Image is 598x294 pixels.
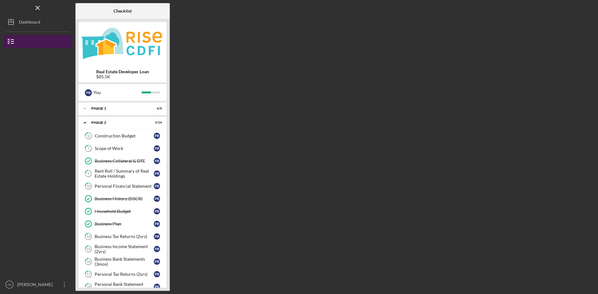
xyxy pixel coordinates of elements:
div: Personal Tax Returns (2yrs) [95,272,154,277]
div: Business Tax Returns (2yrs) [95,234,154,239]
tspan: 9 [87,172,90,176]
div: P B [154,145,160,152]
tspan: 14 [86,235,91,239]
div: Business Collateral & DTE [95,158,154,164]
div: P B [85,89,92,96]
div: P B [154,170,160,177]
div: Personal Financial Statement [95,184,154,189]
tspan: 17 [86,272,91,276]
div: Construction Budget [95,133,154,138]
div: 6 / 6 [151,107,162,110]
div: Household Budget [95,209,154,214]
div: Business History (DSCR) [95,196,154,201]
div: $85.5K [96,74,149,79]
button: Dashboard [3,16,72,28]
div: Business Income Statement (2yrs) [95,244,154,254]
div: Business Bank Statements (3mos) [95,257,154,267]
div: P B [154,196,160,202]
div: P B [154,233,160,240]
div: Phase 2 [91,121,146,125]
a: 16Business Bank Statements (3mos)PB [82,255,163,268]
a: 14Business Tax Returns (2yrs)PB [82,230,163,243]
div: P B [154,208,160,214]
a: 6Construction BudgetPB [82,130,163,142]
a: 7Scope of WorkPB [82,142,163,155]
div: P B [154,246,160,252]
div: Scope of Work [95,146,154,151]
tspan: 10 [86,184,91,188]
tspan: 16 [86,260,91,264]
tspan: 18 [86,285,90,289]
img: Product logo [79,25,167,63]
b: Real Estate Developer Loan [96,69,149,74]
div: Phase 1 [91,107,146,110]
div: P B [154,133,160,139]
div: [PERSON_NAME] [16,278,57,292]
tspan: 6 [87,134,90,138]
div: P B [154,183,160,189]
div: 5 / 14 [151,121,162,125]
div: P B [154,158,160,164]
div: You [93,87,141,98]
a: Business Collateral & DTEPB [82,155,163,167]
div: P B [154,221,160,227]
div: P B [154,284,160,290]
div: Rent Roll / Summary of Real Estate Holdings [95,169,154,179]
button: PB[PERSON_NAME] [3,278,72,291]
text: PB [8,283,12,286]
a: Business History (DSCR)PB [82,192,163,205]
a: 18Personal Bank Statement (1mo)PB [82,280,163,293]
b: Checklist [114,8,132,14]
a: Household BudgetPB [82,205,163,218]
a: 15Business Income Statement (2yrs)PB [82,243,163,255]
a: Business PlanPB [82,218,163,230]
div: Business Plan [95,221,154,226]
div: Dashboard [19,16,40,30]
div: P B [154,258,160,265]
div: P B [154,271,160,277]
a: 9Rent Roll / Summary of Real Estate HoldingsPB [82,167,163,180]
tspan: 7 [87,147,90,151]
a: 10Personal Financial StatementPB [82,180,163,192]
tspan: 15 [86,247,90,251]
a: 17Personal Tax Returns (2yrs)PB [82,268,163,280]
div: Personal Bank Statement (1mo) [95,282,154,292]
